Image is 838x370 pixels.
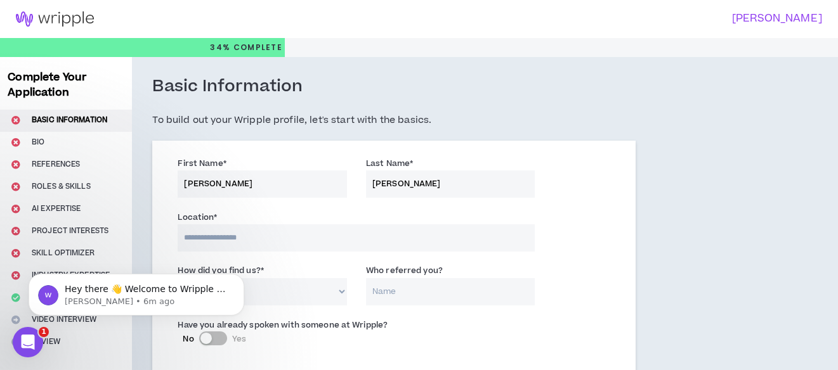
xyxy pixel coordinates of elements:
input: First Name [178,170,347,198]
span: No [183,333,193,345]
iframe: Intercom live chat [13,327,43,357]
label: Who referred you? [366,260,443,281]
span: Yes [232,333,246,345]
h3: [PERSON_NAME] [411,13,822,25]
iframe: Intercom notifications message [10,247,263,336]
input: Last Name [366,170,535,198]
h5: To build out your Wripple profile, let's start with the basics. [152,113,636,128]
label: Location [178,207,217,227]
button: NoYes [199,331,227,345]
label: How did you find us? [178,260,264,281]
h3: Complete Your Application [3,70,129,100]
h3: Basic Information [152,76,303,98]
label: Have you already spoken with someone at Wripple? [178,315,388,335]
p: 34% [210,38,282,57]
label: First Name [178,153,226,174]
input: Name [366,278,535,305]
label: Last Name [366,153,413,174]
span: 1 [39,327,49,337]
span: Complete [230,42,282,53]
